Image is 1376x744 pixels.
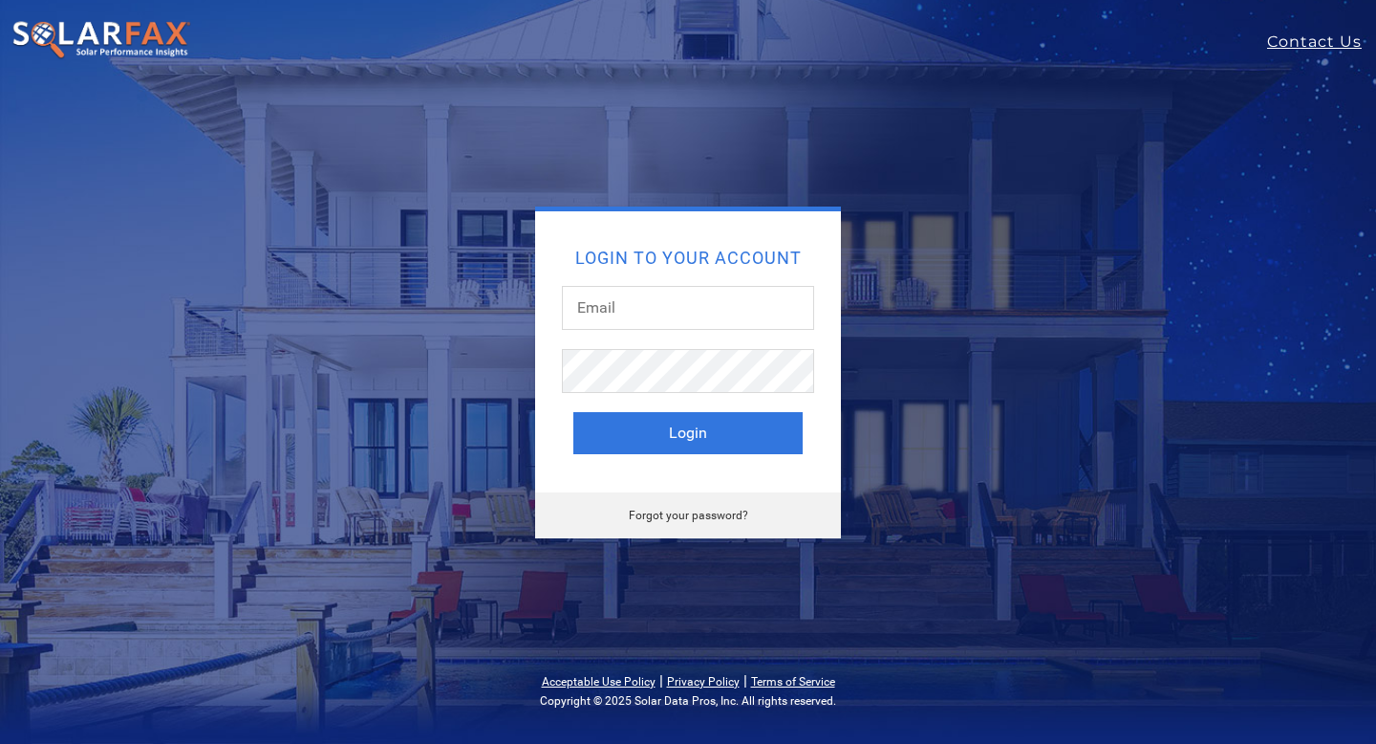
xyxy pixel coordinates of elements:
a: Forgot your password? [629,509,748,522]
span: | [659,671,663,689]
span: | [743,671,747,689]
button: Login [573,412,803,454]
a: Terms of Service [751,675,835,689]
img: SolarFax [11,20,191,60]
a: Acceptable Use Policy [542,675,656,689]
h2: Login to your account [573,250,803,267]
input: Email [562,286,814,330]
a: Contact Us [1267,31,1376,54]
a: Privacy Policy [667,675,740,689]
